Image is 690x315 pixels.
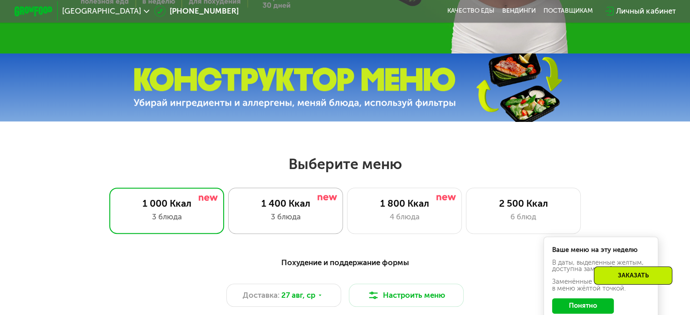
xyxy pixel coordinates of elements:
div: Личный кабинет [616,5,675,17]
div: 2 500 Ккал [476,198,571,209]
div: 1 800 Ккал [357,198,452,209]
h2: Выберите меню [31,155,660,173]
button: Понятно [552,298,614,314]
div: 4 блюда [357,211,452,223]
button: Настроить меню [349,284,464,307]
div: 3 блюда [119,211,214,223]
div: 1 400 Ккал [238,198,333,209]
span: 27 авг, ср [281,290,315,301]
span: [GEOGRAPHIC_DATA] [62,7,141,15]
a: Качество еды [447,7,494,15]
div: поставщикам [543,7,593,15]
span: Доставка: [243,290,279,301]
div: 3 блюда [238,211,333,223]
div: Ваше меню на эту неделю [552,247,650,253]
div: Заказать [594,267,672,285]
a: Вендинги [502,7,536,15]
a: [PHONE_NUMBER] [154,5,239,17]
div: 6 блюд [476,211,571,223]
div: 1 000 Ккал [119,198,214,209]
div: Заменённые блюда пометили в меню жёлтой точкой. [552,278,650,292]
div: В даты, выделенные желтым, доступна замена блюд. [552,259,650,273]
div: Похудение и поддержание формы [61,257,629,268]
